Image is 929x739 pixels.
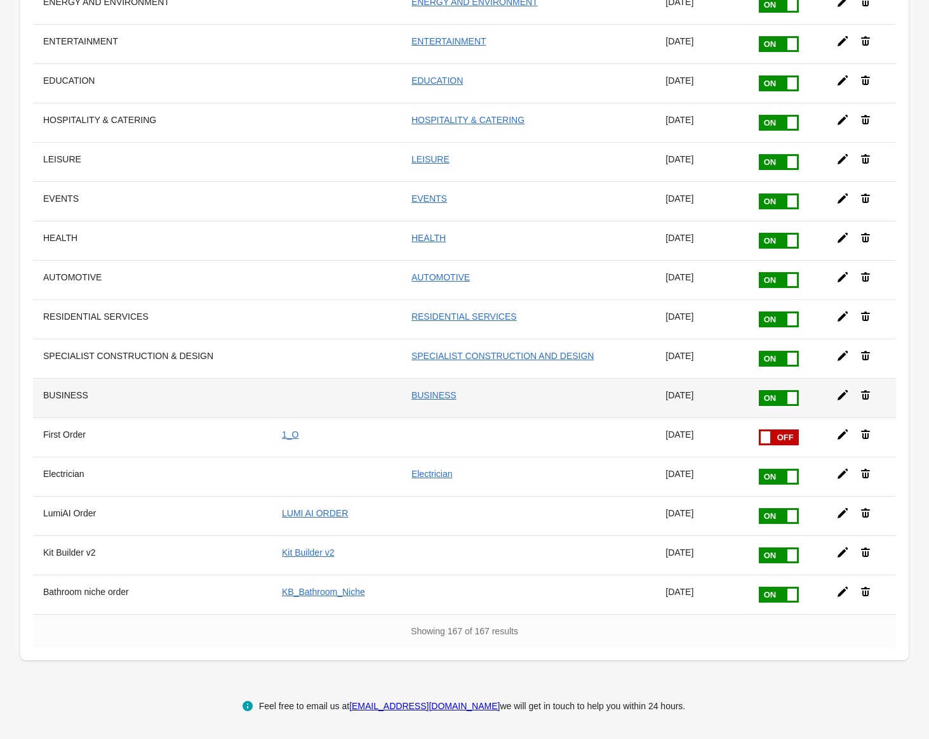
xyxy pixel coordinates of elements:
td: [DATE] [655,457,747,496]
a: AUTOMOTIVE [411,272,470,282]
a: HEALTH [411,233,446,243]
td: [DATE] [655,24,747,63]
td: [DATE] [655,142,747,181]
td: [DATE] [655,299,747,339]
th: First Order [33,417,272,457]
th: Bathroom niche order [33,575,272,614]
a: RESIDENTIAL SERVICES [411,311,517,322]
th: RESIDENTIAL SERVICES [33,299,272,339]
td: [DATE] [655,417,747,457]
a: 1_O [282,429,298,440]
a: HOSPITALITY & CATERING [411,115,525,125]
th: Kit Builder v2 [33,535,272,575]
a: [EMAIL_ADDRESS][DOMAIN_NAME] [349,701,500,711]
td: [DATE] [655,260,747,299]
th: EDUCATION [33,63,272,103]
td: [DATE] [655,221,747,260]
td: [DATE] [655,378,747,417]
th: HEALTH [33,221,272,260]
td: [DATE] [655,535,747,575]
th: EVENTS [33,181,272,221]
a: Electrician [411,469,453,479]
th: BUSINESS [33,378,272,417]
div: Showing 167 of 167 results [33,614,896,648]
td: [DATE] [655,103,747,142]
a: SPECIALIST CONSTRUCTION AND DESIGN [411,351,594,361]
th: ENTERTAINMENT [33,24,272,63]
th: SPECIALIST CONSTRUCTION & DESIGN [33,339,272,378]
td: [DATE] [655,339,747,378]
div: Feel free to email us at we will get in touch to help you within 24 hours. [259,698,686,714]
a: BUSINESS [411,390,457,400]
td: [DATE] [655,63,747,103]
td: [DATE] [655,496,747,535]
a: Kit Builder v2 [282,547,334,558]
th: LEISURE [33,142,272,181]
td: [DATE] [655,575,747,614]
td: [DATE] [655,181,747,221]
th: AUTOMOTIVE [33,260,272,299]
a: ENTERTAINMENT [411,36,486,46]
a: EDUCATION [411,75,463,86]
a: KB_Bathroom_Niche [282,587,365,597]
a: EVENTS [411,193,447,204]
th: HOSPITALITY & CATERING [33,103,272,142]
th: LumiAI Order [33,496,272,535]
a: LUMI AI ORDER [282,508,348,518]
th: Electrician [33,457,272,496]
a: LEISURE [411,154,450,164]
